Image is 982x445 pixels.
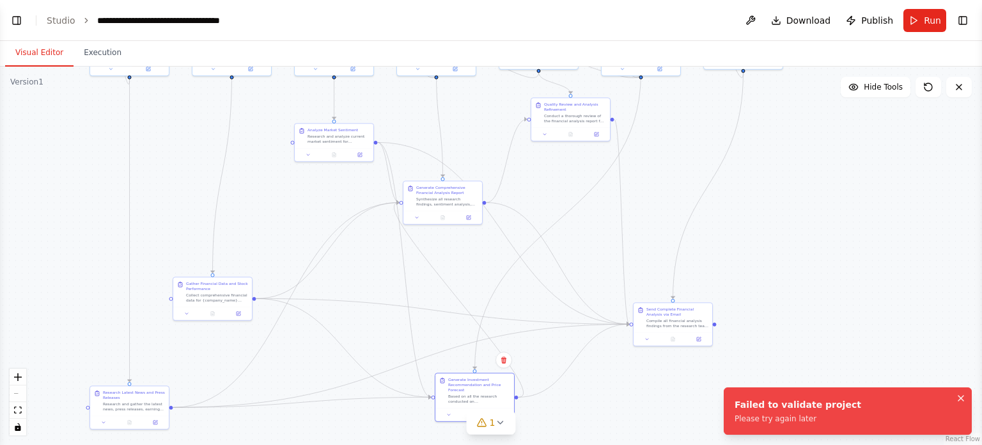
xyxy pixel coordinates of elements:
g: Edge from b58fad1b-1b7d-4cc0-8ab1-023878245d4e to 90548695-c04d-4ad4-a71a-d6667718fd24 [127,79,133,382]
g: Edge from 90548695-c04d-4ad4-a71a-d6667718fd24 to 309697b7-eed6-4fc1-8d82-7a2427350000 [173,394,432,410]
g: Edge from 541ab95c-5535-4e9d-8ac2-2bc22e248ff1 to 896b15a3-e595-4ffc-8cb7-cc4595207eb7 [256,199,400,302]
button: 1 [467,411,516,435]
div: Gather Financial Data and Stock PerformanceCollect comprehensive financial data for {company_name... [173,277,253,321]
div: Synthesize all research findings, sentiment analysis, and investment recommendations for {company... [416,197,478,207]
g: Edge from 541ab95c-5535-4e9d-8ac2-2bc22e248ff1 to 309697b7-eed6-4fc1-8d82-7a2427350000 [256,295,432,400]
button: Open in side panel [586,131,607,138]
div: Generate Investment Recommendation and Price Forecast [448,377,510,392]
button: Open in side panel [233,65,269,73]
button: Open in side panel [688,336,710,343]
button: Show left sidebar [8,12,26,29]
g: Edge from 896b15a3-e595-4ffc-8cb7-cc4595207eb7 to c8405f25-8eac-4946-9f49-e11857f18901 [487,116,527,206]
g: Edge from ba986f4f-8556-43eb-bdee-9d5eb682ff21 to 73c23223-e095-403b-860b-f4b9cfdb409e [331,73,338,120]
div: Version 1 [10,77,43,87]
div: Analyze Market SentimentResearch and analyze current market sentiment for {company_name} by exami... [294,123,374,162]
div: Based on all the research conducted on {company_name}, generate detailed price forecasts for 1 mo... [448,394,510,404]
div: Research Latest News and Press ReleasesResearch and gather the latest news, press releases, earni... [90,385,169,430]
g: Edge from 73c23223-e095-403b-860b-f4b9cfdb409e to f06d6fc6-cd45-4e32-832c-1425a027067f [378,139,630,327]
div: Send Complete Financial Analysis via EmailCompile all financial analysis findings from the resear... [633,302,713,346]
nav: breadcrumb [47,14,241,27]
div: Research and gather the latest news, press releases, earnings announcements, and significant corp... [103,401,165,412]
div: Research and analyze current market sentiment for {company_name} by examining discussions on fina... [308,134,370,144]
div: Conduct a thorough review of the financial analysis report for {company_name}, checking for accur... [544,113,606,124]
span: Download [786,14,831,27]
g: Edge from 309697b7-eed6-4fc1-8d82-7a2427350000 to f06d6fc6-cd45-4e32-832c-1425a027067f [518,321,630,400]
button: No output available [461,411,488,419]
button: toggle interactivity [10,419,26,435]
button: fit view [10,402,26,419]
div: Gather Financial Data and Stock Performance [186,281,248,291]
g: Edge from 265c1c57-8562-4cc9-be3d-a2f22345509d to 541ab95c-5535-4e9d-8ac2-2bc22e248ff1 [210,73,235,273]
button: No output available [320,151,347,159]
span: Run [924,14,941,27]
div: Compile all financial analysis findings from the research team and send a comprehensive, structur... [646,318,708,328]
button: Open in side panel [228,310,249,318]
g: Edge from 896b15a3-e595-4ffc-8cb7-cc4595207eb7 to f06d6fc6-cd45-4e32-832c-1425a027067f [487,199,630,327]
div: Generate Investment Recommendation and Price ForecastBased on all the research conducted on {comp... [435,373,515,422]
button: No output available [199,310,226,318]
a: Studio [47,15,75,26]
span: Publish [861,14,893,27]
button: No output available [659,336,686,343]
button: Publish [841,9,898,32]
div: Collect comprehensive financial data for {company_name} including current stock price, historical... [186,293,248,303]
g: Edge from 73c23223-e095-403b-860b-f4b9cfdb409e to 309697b7-eed6-4fc1-8d82-7a2427350000 [378,139,432,400]
button: Open in side panel [144,419,166,426]
div: Please try again later [735,414,861,424]
g: Edge from c8405f25-8eac-4946-9f49-e11857f18901 to f06d6fc6-cd45-4e32-832c-1425a027067f [614,116,630,327]
button: Visual Editor [5,40,74,67]
button: Open in side panel [349,151,371,159]
button: Open in side panel [642,65,678,73]
button: Open in side panel [130,65,167,73]
button: Download [766,9,836,32]
g: Edge from 309697b7-eed6-4fc1-8d82-7a2427350000 to 896b15a3-e595-4ffc-8cb7-cc4595207eb7 [393,199,524,400]
button: Open in side panel [458,214,479,222]
div: Send Complete Financial Analysis via Email [646,307,708,317]
g: Edge from 829914b0-6e10-4b6f-affc-20ecfcfb9f1d to f06d6fc6-cd45-4e32-832c-1425a027067f [670,73,747,299]
span: 1 [490,416,495,429]
g: Edge from 73c23223-e095-403b-860b-f4b9cfdb409e to 896b15a3-e595-4ffc-8cb7-cc4595207eb7 [378,139,400,206]
button: No output available [429,214,456,222]
g: Edge from 70e343d5-8a11-4c0c-846c-2a8d42165733 to 309697b7-eed6-4fc1-8d82-7a2427350000 [472,73,644,369]
div: Quality Review and Analysis RefinementConduct a thorough review of the financial analysis report ... [531,97,611,142]
button: Run [903,9,946,32]
g: Edge from 99338ccc-f6d4-42dc-b998-014c063d944f to 896b15a3-e595-4ffc-8cb7-cc4595207eb7 [433,73,446,177]
div: Research Latest News and Press Releases [103,390,165,400]
button: No output available [116,419,143,426]
button: Open in side panel [335,65,371,73]
button: Hide Tools [841,77,910,97]
button: Execution [74,40,132,67]
div: Quality Review and Analysis Refinement [544,102,606,112]
div: Failed to validate project [735,398,861,411]
div: Generate Comprehensive Financial Analysis Report [416,185,478,195]
g: Edge from 90548695-c04d-4ad4-a71a-d6667718fd24 to 896b15a3-e595-4ffc-8cb7-cc4595207eb7 [173,199,400,410]
button: zoom in [10,369,26,385]
button: Open in side panel [437,65,474,73]
g: Edge from 90548695-c04d-4ad4-a71a-d6667718fd24 to f06d6fc6-cd45-4e32-832c-1425a027067f [173,321,630,410]
div: Generate Comprehensive Financial Analysis ReportSynthesize all research findings, sentiment analy... [403,181,483,225]
div: Analyze Market Sentiment [308,127,358,133]
div: React Flow controls [10,369,26,435]
button: Delete node [495,352,512,368]
span: Hide Tools [864,82,903,92]
button: No output available [557,131,584,138]
button: Show right sidebar [954,12,972,29]
g: Edge from 541ab95c-5535-4e9d-8ac2-2bc22e248ff1 to f06d6fc6-cd45-4e32-832c-1425a027067f [256,295,630,327]
g: Edge from df3a9d34-48aa-432a-a8c5-418cf7f897b2 to c8405f25-8eac-4946-9f49-e11857f18901 [536,73,574,94]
